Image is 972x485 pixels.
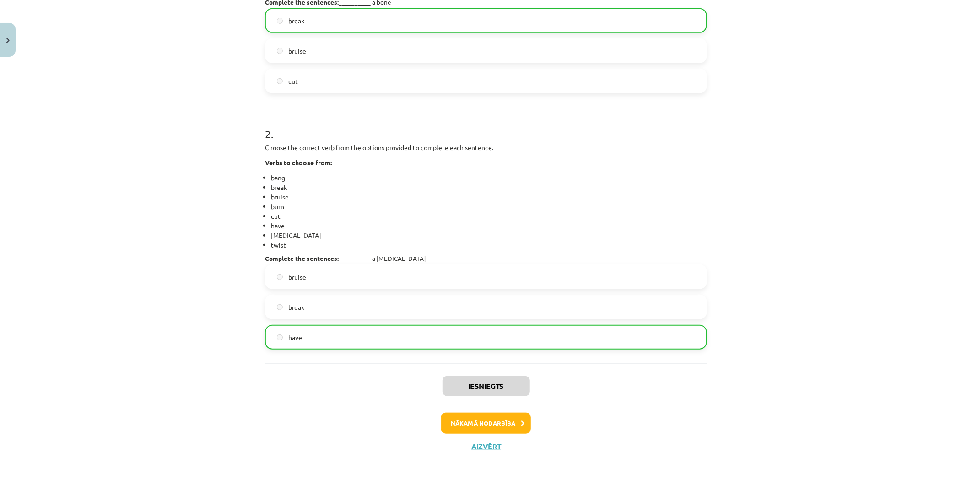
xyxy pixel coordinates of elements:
[288,76,298,86] span: cut
[288,16,304,26] span: break
[288,46,306,56] span: bruise
[271,240,707,250] li: twist
[277,78,283,84] input: cut
[271,211,707,221] li: cut
[288,302,304,312] span: break
[277,48,283,54] input: bruise
[277,304,283,310] input: break
[288,333,302,342] span: have
[441,413,531,434] button: Nākamā nodarbība
[265,158,332,167] strong: Verbs to choose from:
[271,221,707,231] li: have
[271,202,707,211] li: burn
[277,334,283,340] input: have
[265,143,707,152] p: Choose the correct verb from the options provided to complete each sentence.
[469,442,503,451] button: Aizvērt
[271,183,707,192] li: break
[277,274,283,280] input: bruise
[277,18,283,24] input: break
[271,231,707,240] li: [MEDICAL_DATA]
[443,376,530,396] button: Iesniegts
[271,173,707,183] li: bang
[288,272,306,282] span: bruise
[6,38,10,43] img: icon-close-lesson-0947bae3869378f0d4975bcd49f059093ad1ed9edebbc8119c70593378902aed.svg
[265,254,707,262] h4: __________ a [MEDICAL_DATA]
[265,254,339,262] strong: Complete the sentences:
[271,192,707,202] li: bruise
[265,112,707,140] h1: 2 .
